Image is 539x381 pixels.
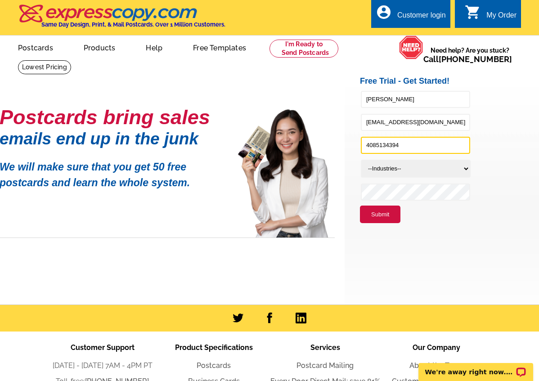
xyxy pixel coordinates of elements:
a: Postcards [4,36,67,58]
input: Phone Number [361,137,470,154]
a: Help [131,36,177,58]
iframe: LiveChat chat widget [413,353,539,381]
a: Postcards [197,361,231,370]
span: Need help? Are you stuck? [423,46,517,64]
a: shopping_cart My Order [465,10,517,21]
span: Call [423,54,512,64]
i: account_circle [376,4,392,20]
a: Free Templates [179,36,261,58]
span: Customer Support [71,343,135,352]
input: Full Name [361,91,470,108]
span: Our Company [413,343,460,352]
span: Services [310,343,340,352]
a: Postcard Mailing [296,361,354,370]
img: help [399,36,423,59]
a: Products [69,36,130,58]
div: My Order [486,11,517,24]
h4: Same Day Design, Print, & Mail Postcards. Over 1 Million Customers. [41,21,225,28]
i: shopping_cart [465,4,481,20]
button: Submit [360,206,400,224]
a: Same Day Design, Print, & Mail Postcards. Over 1 Million Customers. [18,11,225,28]
input: Email Address [361,114,470,131]
a: [PHONE_NUMBER] [439,54,512,64]
div: Customer login [397,11,446,24]
li: [DATE] - [DATE] 7AM - 4PM PT [47,360,158,371]
span: Product Specifications [175,343,253,352]
a: account_circle Customer login [376,10,446,21]
a: About the Team [409,361,463,370]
